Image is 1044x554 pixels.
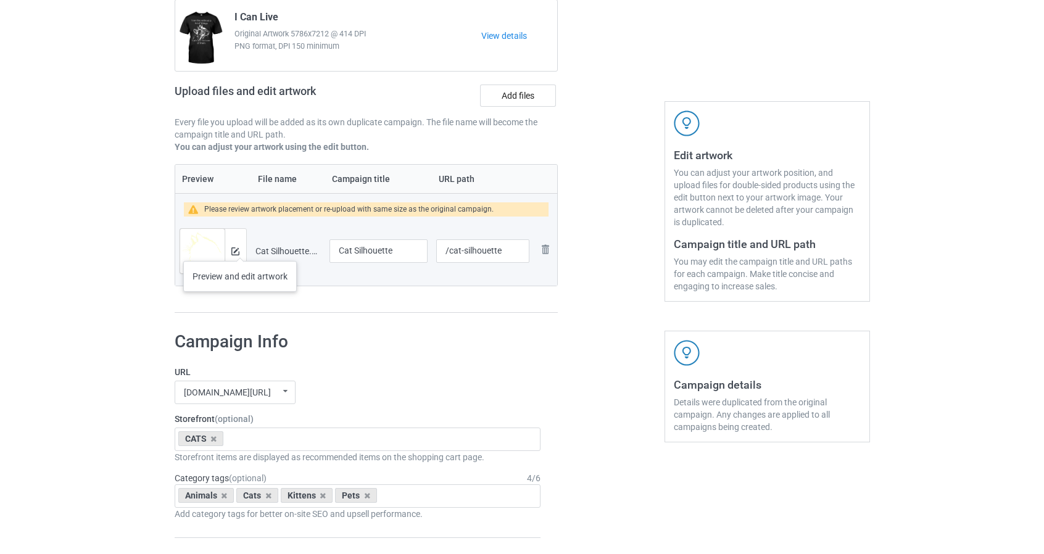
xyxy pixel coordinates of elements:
[527,472,541,484] div: 4 / 6
[184,388,271,397] div: [DOMAIN_NAME][URL]
[674,148,861,162] h3: Edit artwork
[175,116,558,141] p: Every file you upload will be added as its own duplicate campaign. The file name will become the ...
[204,202,494,217] div: Please review artwork placement or re-upload with same size as the original campaign.
[175,142,369,152] b: You can adjust your artwork using the edit button.
[175,451,541,463] div: Storefront items are displayed as recommended items on the shopping cart page.
[175,472,267,484] label: Category tags
[674,237,861,251] h3: Campaign title and URL path
[255,245,321,257] div: Cat Silhouette.png
[674,378,861,392] h3: Campaign details
[229,473,267,483] span: (optional)
[175,331,541,353] h1: Campaign Info
[215,414,254,424] span: (optional)
[175,413,541,425] label: Storefront
[231,247,239,255] img: svg+xml;base64,PD94bWwgdmVyc2lvbj0iMS4wIiBlbmNvZGluZz0iVVRGLTgiPz4KPHN2ZyB3aWR0aD0iMTRweCIgaGVpZ2...
[674,396,861,433] div: Details were duplicated from the original campaign. Any changes are applied to all campaigns bein...
[188,205,205,214] img: warning
[481,30,557,42] a: View details
[335,488,377,503] div: Pets
[432,165,533,193] th: URL path
[178,488,234,503] div: Animals
[674,167,861,228] div: You can adjust your artwork position, and upload files for double-sided products using the edit b...
[234,40,482,52] span: PNG format, DPI 150 minimum
[178,431,224,446] div: CATS
[325,165,433,193] th: Campaign title
[236,488,278,503] div: Cats
[674,110,700,136] img: svg+xml;base64,PD94bWwgdmVyc2lvbj0iMS4wIiBlbmNvZGluZz0iVVRGLTgiPz4KPHN2ZyB3aWR0aD0iNDJweCIgaGVpZ2...
[175,508,541,520] div: Add category tags for better on-site SEO and upsell performance.
[180,229,225,297] img: original.png
[674,340,700,366] img: svg+xml;base64,PD94bWwgdmVyc2lvbj0iMS4wIiBlbmNvZGluZz0iVVRGLTgiPz4KPHN2ZyB3aWR0aD0iNDJweCIgaGVpZ2...
[234,28,482,40] span: Original Artwork 5786x7212 @ 414 DPI
[234,11,278,28] span: I Can Live
[175,165,251,193] th: Preview
[183,261,297,292] div: Preview and edit artwork
[251,165,325,193] th: File name
[281,488,333,503] div: Kittens
[674,255,861,292] div: You may edit the campaign title and URL paths for each campaign. Make title concise and engaging ...
[175,366,541,378] label: URL
[538,242,553,257] img: svg+xml;base64,PD94bWwgdmVyc2lvbj0iMS4wIiBlbmNvZGluZz0iVVRGLTgiPz4KPHN2ZyB3aWR0aD0iMjhweCIgaGVpZ2...
[175,85,405,107] h2: Upload files and edit artwork
[480,85,556,107] label: Add files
